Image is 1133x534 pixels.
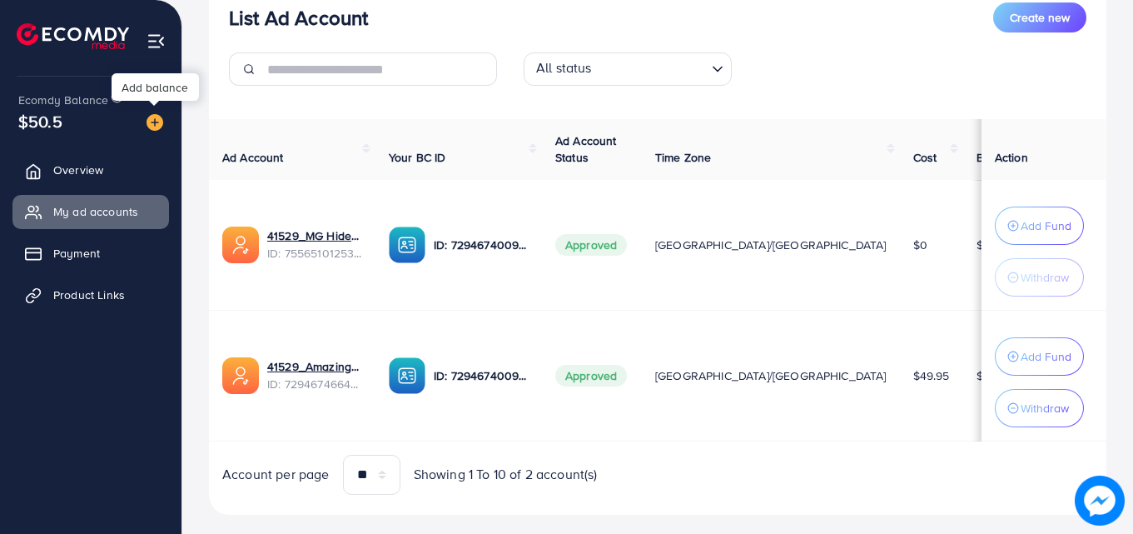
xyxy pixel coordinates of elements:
[913,237,927,253] span: $0
[995,389,1084,427] button: Withdraw
[414,465,598,484] span: Showing 1 To 10 of 2 account(s)
[53,245,100,262] span: Payment
[597,56,705,82] input: Search for option
[112,73,199,101] div: Add balance
[555,365,627,387] span: Approved
[229,6,368,30] h3: List Ad Account
[1021,347,1071,367] p: Add Fund
[555,132,617,166] span: Ad Account Status
[267,227,362,262] div: <span class='underline'>41529_MG Hide_1759387143354</span></br>7556510125398229009
[655,367,887,384] span: [GEOGRAPHIC_DATA]/[GEOGRAPHIC_DATA]
[913,149,937,166] span: Cost
[434,366,529,386] p: ID: 7294674009751552002
[524,52,732,86] div: Search for option
[1077,478,1121,522] img: image
[913,367,950,384] span: $49.95
[222,149,284,166] span: Ad Account
[993,2,1086,32] button: Create new
[267,358,362,375] a: 41529_Amazing Tools Hub_1698423817815
[222,227,259,263] img: ic-ads-acc.e4c84228.svg
[555,234,627,256] span: Approved
[53,287,125,303] span: Product Links
[267,376,362,392] span: ID: 7294674664050196481
[267,227,362,244] a: 41529_MG Hide_1759387143354
[389,227,425,263] img: ic-ba-acc.ded83a64.svg
[12,153,169,187] a: Overview
[222,465,330,484] span: Account per page
[655,237,887,253] span: [GEOGRAPHIC_DATA]/[GEOGRAPHIC_DATA]
[1021,216,1071,236] p: Add Fund
[267,358,362,392] div: <span class='underline'>41529_Amazing Tools Hub_1698423817815</span></br>7294674664050196481
[17,23,129,49] img: logo
[18,92,108,108] span: Ecomdy Balance
[147,32,166,51] img: menu
[1021,398,1069,418] p: Withdraw
[1021,267,1069,287] p: Withdraw
[389,149,446,166] span: Your BC ID
[995,258,1084,297] button: Withdraw
[995,149,1028,166] span: Action
[995,207,1084,245] button: Add Fund
[147,114,163,131] img: image
[655,149,711,166] span: Time Zone
[995,337,1084,376] button: Add Fund
[53,203,138,220] span: My ad accounts
[12,278,169,312] a: Product Links
[267,245,362,262] span: ID: 7556510125398229009
[12,237,169,270] a: Payment
[533,55,595,82] span: All status
[53,162,103,178] span: Overview
[222,357,259,394] img: ic-ads-acc.e4c84228.svg
[18,109,62,133] span: $50.5
[1010,9,1070,26] span: Create new
[12,195,169,228] a: My ad accounts
[434,235,529,255] p: ID: 7294674009751552002
[389,357,425,394] img: ic-ba-acc.ded83a64.svg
